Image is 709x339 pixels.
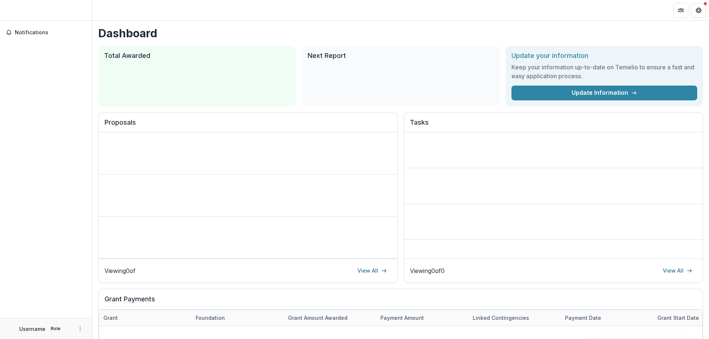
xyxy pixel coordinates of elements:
[48,325,63,332] p: Role
[3,27,89,38] button: Notifications
[98,27,703,40] h1: Dashboard
[511,86,697,100] a: Update Information
[105,295,697,309] h2: Grant Payments
[308,52,493,60] h2: Next Report
[410,118,697,132] h2: Tasks
[15,30,86,36] span: Notifications
[511,52,697,60] h2: Update your information
[691,3,706,18] button: Get Help
[353,265,391,277] a: View All
[658,265,697,277] a: View All
[105,118,391,132] h2: Proposals
[19,325,45,333] p: Username
[105,266,136,275] p: Viewing 0 of
[674,3,688,18] button: Partners
[511,63,697,80] h3: Keep your information up-to-date on Temelio to ensure a fast and easy application process.
[76,324,85,333] button: More
[410,266,445,275] p: Viewing 0 of 0
[104,52,290,60] h2: Total Awarded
